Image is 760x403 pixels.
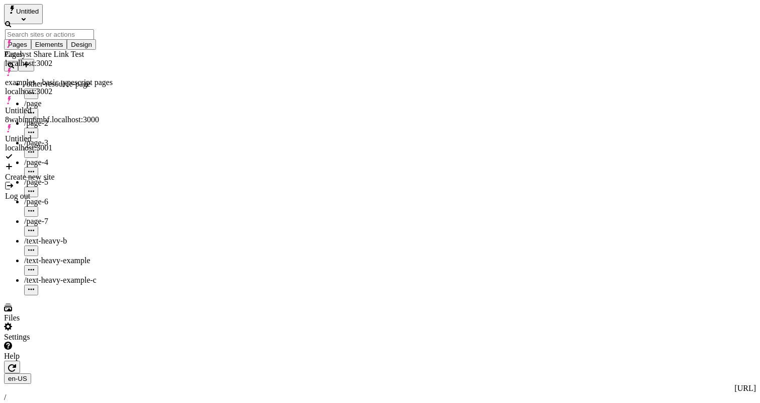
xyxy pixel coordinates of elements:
button: Select site [4,4,43,24]
button: Open locale picker [4,373,31,384]
span: /page-6 [24,197,48,206]
div: Untitled [5,134,113,143]
div: [URL] [4,384,756,393]
div: Catalyst Share Link Test [5,50,113,59]
div: 8wabinq6mbf.localhost:3000 [5,115,113,124]
p: Cookie Test Route [4,8,147,17]
button: Pages [4,39,31,50]
div: / [4,393,756,402]
div: Files [4,313,134,323]
div: localhost:3001 [5,143,113,152]
div: examples - basic typescript pages [5,78,113,87]
span: en-US [8,375,27,382]
span: /text-heavy-b [24,236,67,245]
div: Log out [5,192,113,201]
div: localhost:3002 [5,59,113,68]
span: /text-heavy-example [24,256,90,265]
div: localhost:3002 [5,87,113,96]
div: Suggestions [5,40,113,201]
div: Settings [4,333,134,342]
div: Pages [4,50,134,59]
span: /page-7 [24,217,48,225]
div: Create new site [5,173,113,182]
div: Untitled [5,106,113,115]
input: Search sites or actions [5,29,94,40]
div: Help [4,352,134,361]
span: Untitled [16,8,39,15]
span: /text-heavy-example-c [24,276,97,284]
